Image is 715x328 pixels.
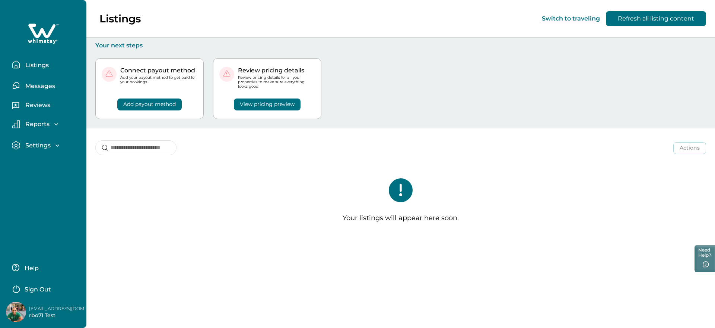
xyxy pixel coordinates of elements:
button: Refresh all listing content [606,11,706,26]
p: Your next steps [95,42,706,49]
button: Reviews [12,99,80,114]
p: Messages [23,82,55,90]
button: Settings [12,141,80,150]
button: Reports [12,120,80,128]
p: Listings [99,12,141,25]
button: Switch to traveling [542,15,600,22]
p: Your listings will appear here soon. [343,214,459,222]
p: Help [22,265,39,272]
button: View pricing preview [234,99,301,110]
p: [EMAIL_ADDRESS][DOMAIN_NAME] [29,305,89,312]
button: Help [12,260,78,275]
p: Review pricing details for all your properties to make sure everything looks good! [238,75,315,89]
p: Connect payout method [120,67,197,74]
button: Add payout method [117,99,182,110]
p: Settings [23,142,51,149]
button: Actions [673,142,706,154]
p: Sign Out [25,286,51,293]
button: Listings [12,57,80,72]
button: Messages [12,78,80,93]
p: Review pricing details [238,67,315,74]
p: Reviews [23,101,50,109]
p: Add your payout method to get paid for your bookings. [120,75,197,84]
img: Whimstay Host [6,302,26,322]
button: Sign Out [12,281,78,296]
p: Listings [23,62,49,69]
p: rbo71 Test [29,312,89,319]
p: Reports [23,121,50,128]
